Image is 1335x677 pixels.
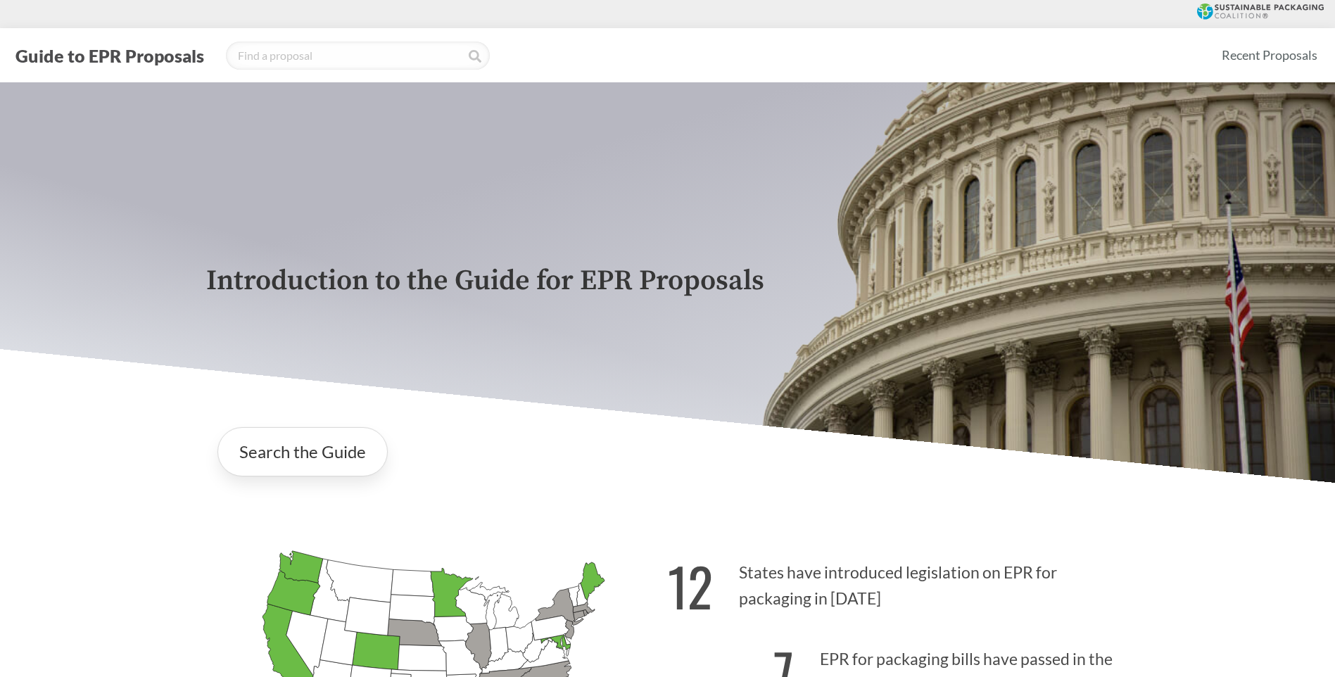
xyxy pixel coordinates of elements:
[668,547,713,625] strong: 12
[226,42,490,70] input: Find a proposal
[668,538,1130,625] p: States have introduced legislation on EPR for packaging in [DATE]
[206,265,1130,297] p: Introduction to the Guide for EPR Proposals
[1215,39,1324,71] a: Recent Proposals
[11,44,208,67] button: Guide to EPR Proposals
[217,427,388,476] a: Search the Guide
